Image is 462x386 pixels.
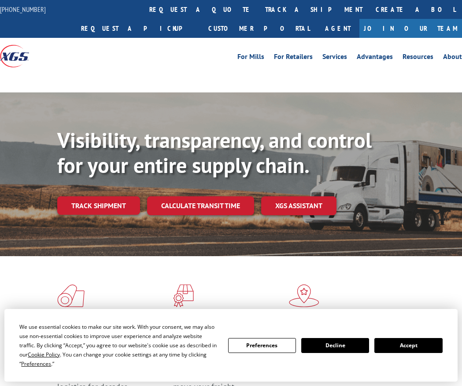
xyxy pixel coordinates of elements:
a: Request a pickup [74,19,202,38]
a: About [443,53,462,63]
div: Cookie Consent Prompt [4,309,458,382]
a: Advantages [357,53,393,63]
div: We use essential cookies to make our site work. With your consent, we may also use non-essential ... [19,322,217,368]
a: Track shipment [57,196,140,215]
a: For Retailers [274,53,313,63]
a: For Mills [237,53,264,63]
button: Decline [301,338,369,353]
a: Resources [403,53,433,63]
a: Services [322,53,347,63]
img: xgs-icon-focused-on-flooring-red [173,284,194,307]
a: Calculate transit time [147,196,254,215]
img: xgs-icon-flagship-distribution-model-red [289,284,319,307]
button: Accept [374,338,442,353]
b: Visibility, transparency, and control for your entire supply chain. [57,126,372,179]
button: Preferences [228,338,296,353]
img: xgs-icon-total-supply-chain-intelligence-red [57,284,85,307]
a: Customer Portal [202,19,316,38]
span: Cookie Policy [28,351,60,358]
a: Join Our Team [359,19,462,38]
a: XGS ASSISTANT [261,196,336,215]
a: Agent [316,19,359,38]
span: Preferences [21,360,51,368]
